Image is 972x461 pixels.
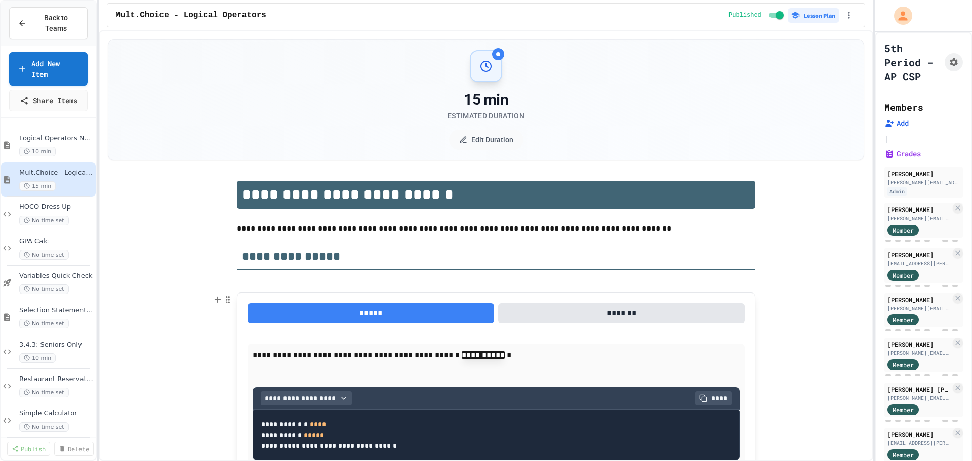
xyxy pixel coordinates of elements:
[728,9,786,21] div: Content is published and visible to students
[887,250,951,259] div: [PERSON_NAME]
[9,90,88,111] a: Share Items
[115,9,266,21] span: Mult.Choice - Logical Operators
[887,349,951,357] div: [PERSON_NAME][EMAIL_ADDRESS][PERSON_NAME][DOMAIN_NAME]
[883,4,915,27] div: My Account
[54,442,94,456] a: Delete
[884,133,889,145] span: |
[19,388,69,397] span: No time set
[893,226,914,235] span: Member
[448,111,524,121] div: Estimated Duration
[19,134,94,143] span: Logical Operators Notes
[887,179,960,186] div: [PERSON_NAME][EMAIL_ADDRESS][PERSON_NAME][DOMAIN_NAME]
[888,376,962,420] iframe: chat widget
[9,7,88,39] button: Back to Teams
[887,215,951,222] div: [PERSON_NAME][EMAIL_ADDRESS][PERSON_NAME][DOMAIN_NAME]
[929,421,962,451] iframe: chat widget
[884,149,921,159] button: Grades
[449,130,523,150] button: Edit Duration
[9,52,88,86] a: Add New Item
[19,353,56,363] span: 10 min
[893,315,914,324] span: Member
[887,430,951,439] div: [PERSON_NAME]
[19,409,94,418] span: Simple Calculator
[788,8,839,23] button: Lesson Plan
[887,439,951,447] div: [EMAIL_ADDRESS][PERSON_NAME][DOMAIN_NAME]
[19,272,94,280] span: Variables Quick Check
[7,442,50,456] a: Publish
[884,100,923,114] h2: Members
[887,169,960,178] div: [PERSON_NAME]
[19,250,69,260] span: No time set
[19,216,69,225] span: No time set
[19,237,94,246] span: GPA Calc
[19,341,94,349] span: 3.4.3: Seniors Only
[893,271,914,280] span: Member
[887,205,951,214] div: [PERSON_NAME]
[893,450,914,459] span: Member
[945,53,963,71] button: Assignment Settings
[884,118,909,129] button: Add
[887,187,907,196] div: Admin
[884,41,941,83] h1: 5th Period - AP CSP
[887,305,951,312] div: [PERSON_NAME][EMAIL_ADDRESS][PERSON_NAME][DOMAIN_NAME]
[19,306,94,315] span: Selection Statements Notes
[19,147,56,156] span: 10 min
[19,181,56,191] span: 15 min
[887,340,951,349] div: [PERSON_NAME]
[33,13,79,34] span: Back to Teams
[887,260,951,267] div: [EMAIL_ADDRESS][PERSON_NAME][DOMAIN_NAME]
[887,394,951,402] div: [PERSON_NAME][EMAIL_ADDRESS][PERSON_NAME][DOMAIN_NAME]
[887,385,951,394] div: [PERSON_NAME] [PERSON_NAME]
[728,11,761,19] span: Published
[19,169,94,177] span: Mult.Choice - Logical Operators
[893,360,914,369] span: Member
[19,284,69,294] span: No time set
[448,91,524,109] div: 15 min
[19,422,69,432] span: No time set
[887,295,951,304] div: [PERSON_NAME]
[19,203,94,212] span: HOCO Dress Up
[19,319,69,328] span: No time set
[19,375,94,384] span: Restaurant Reservation System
